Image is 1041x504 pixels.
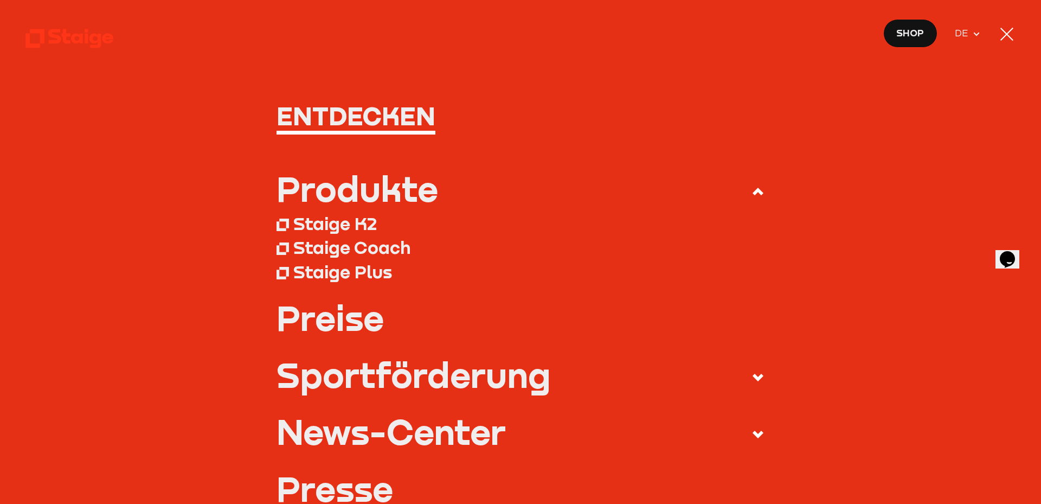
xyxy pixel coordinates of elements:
[277,301,765,335] a: Preise
[955,26,973,41] span: DE
[995,236,1030,269] iframe: chat widget
[277,259,765,284] a: Staige Plus
[277,358,551,392] div: Sportförderung
[293,213,377,234] div: Staige K2
[896,25,924,41] span: Shop
[277,171,438,206] div: Produkte
[883,19,937,48] a: Shop
[277,414,506,449] div: News-Center
[293,237,410,258] div: Staige Coach
[277,211,765,235] a: Staige K2
[293,261,392,283] div: Staige Plus
[277,235,765,260] a: Staige Coach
